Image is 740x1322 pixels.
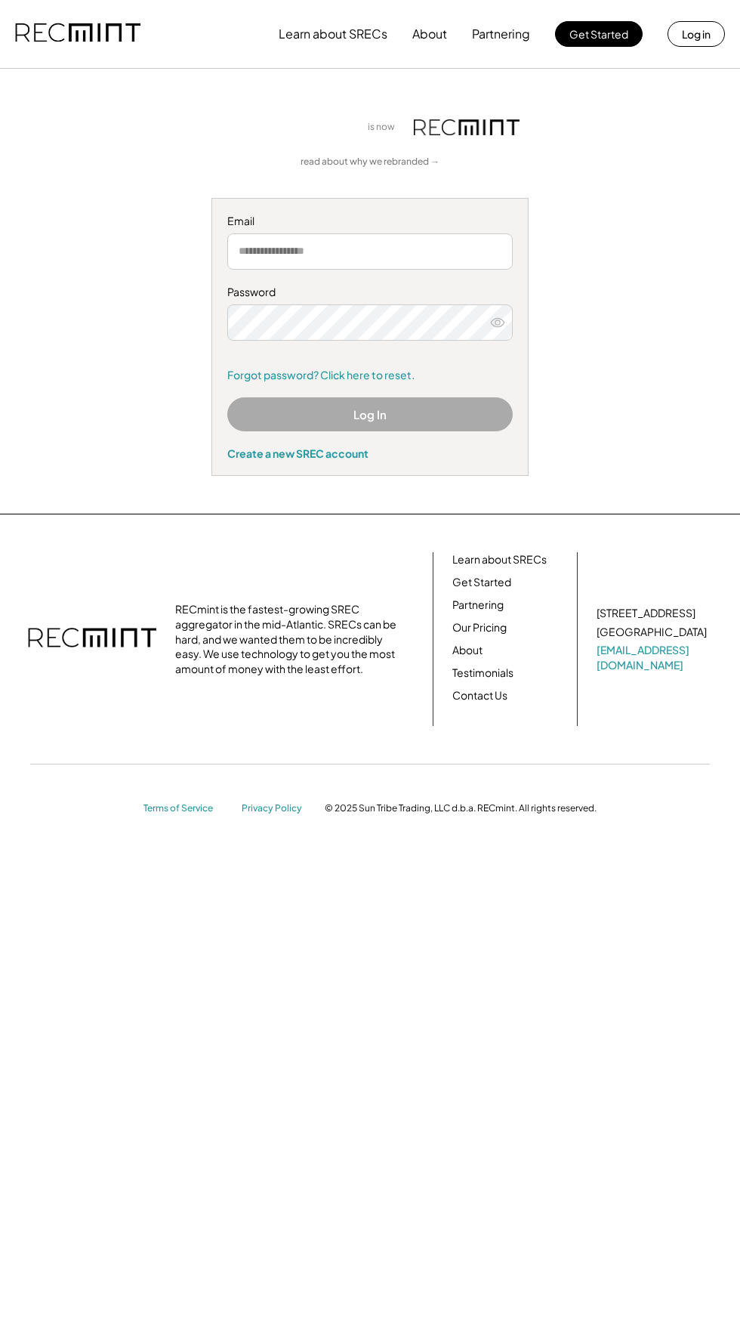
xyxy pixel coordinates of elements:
[472,19,530,49] button: Partnering
[325,802,597,814] div: © 2025 Sun Tribe Trading, LLC d.b.a. RECmint. All rights reserved.
[227,446,513,460] div: Create a new SREC account
[452,666,513,681] a: Testimonials
[555,21,643,47] button: Get Started
[452,598,504,613] a: Partnering
[452,688,507,703] a: Contact Us
[227,214,513,229] div: Email
[175,602,402,676] div: RECmint is the fastest-growing SREC aggregator in the mid-Atlantic. SRECs can be hard, and we wan...
[452,643,483,658] a: About
[279,19,387,49] button: Learn about SRECs
[15,8,140,60] img: recmint-logotype%403x.png
[414,119,520,135] img: recmint-logotype%403x.png
[452,552,547,567] a: Learn about SRECs
[452,620,507,635] a: Our Pricing
[301,156,439,168] a: read about why we rebranded →
[364,121,406,134] div: is now
[597,625,707,640] div: [GEOGRAPHIC_DATA]
[668,21,725,47] button: Log in
[28,613,156,666] img: recmint-logotype%403x.png
[227,397,513,431] button: Log In
[220,107,356,148] img: yH5BAEAAAAALAAAAAABAAEAAAIBRAA7
[597,606,695,621] div: [STREET_ADDRESS]
[412,19,447,49] button: About
[143,802,227,815] a: Terms of Service
[452,575,511,590] a: Get Started
[242,802,310,815] a: Privacy Policy
[227,285,513,300] div: Password
[227,368,513,383] a: Forgot password? Click here to reset.
[597,643,710,672] a: [EMAIL_ADDRESS][DOMAIN_NAME]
